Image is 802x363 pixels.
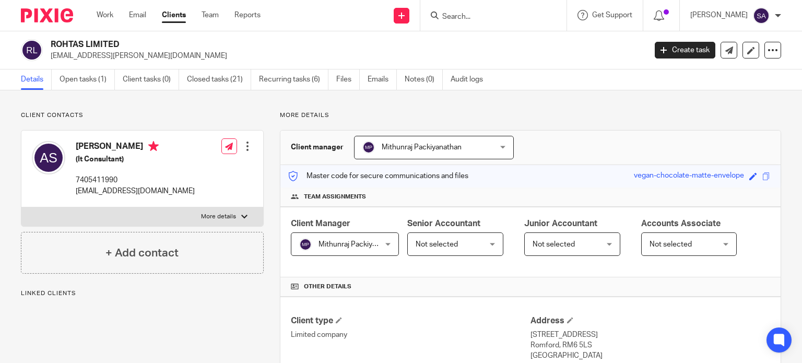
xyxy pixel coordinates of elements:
[690,10,748,20] p: [PERSON_NAME]
[291,330,530,340] p: Limited company
[291,315,530,326] h4: Client type
[187,69,251,90] a: Closed tasks (21)
[201,213,236,221] p: More details
[259,69,328,90] a: Recurring tasks (6)
[76,186,195,196] p: [EMAIL_ADDRESS][DOMAIN_NAME]
[21,8,73,22] img: Pixie
[21,111,264,120] p: Client contacts
[753,7,770,24] img: svg%3E
[51,39,522,50] h2: ROHTAS LIMITED
[76,154,195,165] h5: (It Consultant)
[441,13,535,22] input: Search
[162,10,186,20] a: Clients
[362,141,375,154] img: svg%3E
[148,141,159,151] i: Primary
[202,10,219,20] a: Team
[530,315,770,326] h4: Address
[76,141,195,154] h4: [PERSON_NAME]
[368,69,397,90] a: Emails
[304,283,351,291] span: Other details
[650,241,692,248] span: Not selected
[405,69,443,90] a: Notes (0)
[291,219,350,228] span: Client Manager
[234,10,261,20] a: Reports
[336,69,360,90] a: Files
[129,10,146,20] a: Email
[319,241,398,248] span: Mithunraj Packiyanathan
[416,241,458,248] span: Not selected
[533,241,575,248] span: Not selected
[21,289,264,298] p: Linked clients
[530,340,770,350] p: Romford, RM6 5LS
[105,245,179,261] h4: + Add contact
[382,144,462,151] span: Mithunraj Packiyanathan
[451,69,491,90] a: Audit logs
[76,175,195,185] p: 7405411990
[530,350,770,361] p: [GEOGRAPHIC_DATA]
[123,69,179,90] a: Client tasks (0)
[280,111,781,120] p: More details
[304,193,366,201] span: Team assignments
[291,142,344,153] h3: Client manager
[641,219,721,228] span: Accounts Associate
[524,219,597,228] span: Junior Accountant
[21,39,43,61] img: svg%3E
[299,238,312,251] img: svg%3E
[51,51,639,61] p: [EMAIL_ADDRESS][PERSON_NAME][DOMAIN_NAME]
[634,170,744,182] div: vegan-chocolate-matte-envelope
[97,10,113,20] a: Work
[407,219,480,228] span: Senior Accountant
[655,42,715,58] a: Create task
[530,330,770,340] p: [STREET_ADDRESS]
[592,11,632,19] span: Get Support
[60,69,115,90] a: Open tasks (1)
[288,171,468,181] p: Master code for secure communications and files
[21,69,52,90] a: Details
[32,141,65,174] img: svg%3E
